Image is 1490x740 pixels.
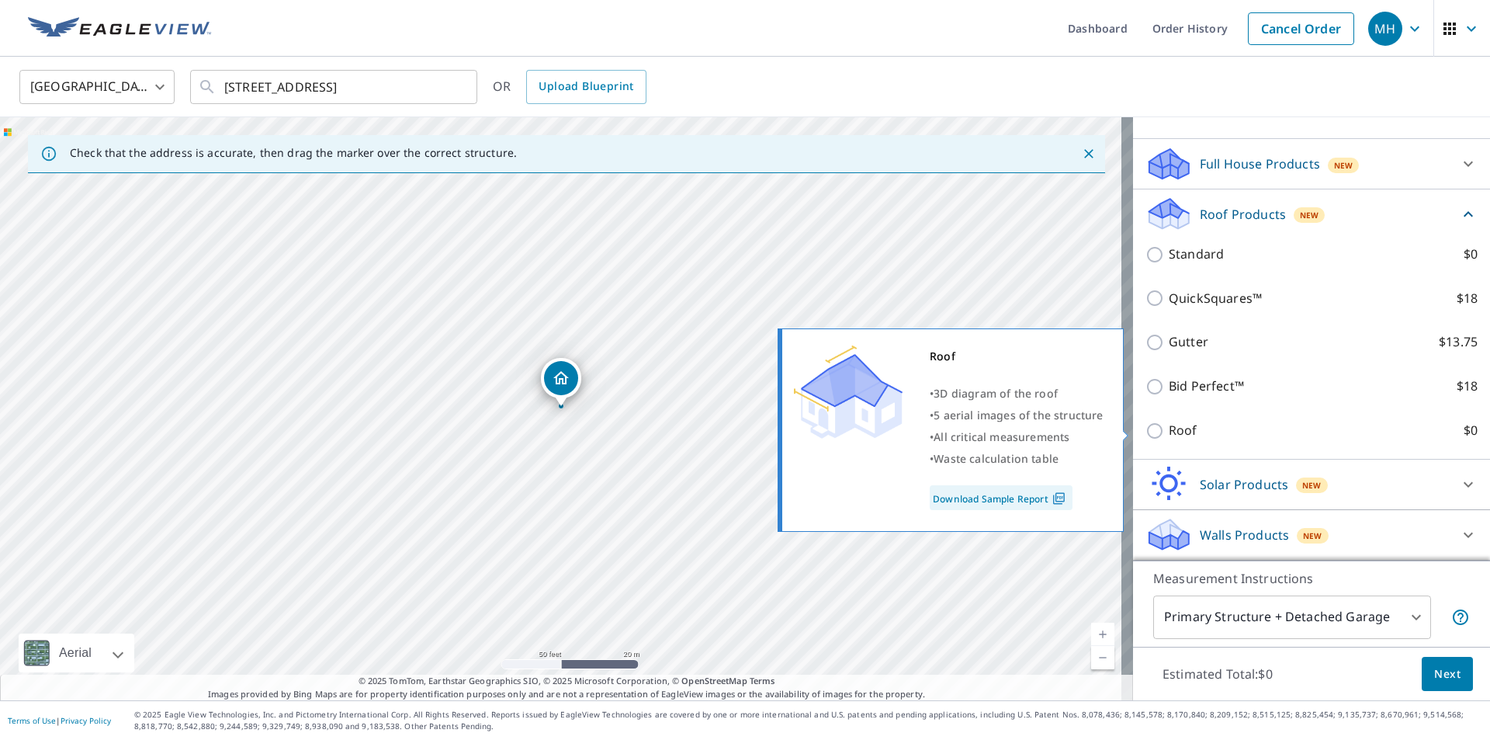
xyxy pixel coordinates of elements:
[61,715,111,726] a: Privacy Policy
[1457,377,1478,396] p: $18
[794,346,903,439] img: Premium
[526,70,646,104] a: Upload Blueprint
[493,70,646,104] div: OR
[8,715,56,726] a: Terms of Use
[1048,492,1069,505] img: Pdf Icon
[930,383,1104,405] div: •
[224,65,445,109] input: Search by address or latitude-longitude
[930,485,1072,510] a: Download Sample Report
[134,709,1482,732] p: © 2025 Eagle View Technologies, Inc. and Pictometry International Corp. All Rights Reserved. Repo...
[1200,526,1289,544] p: Walls Products
[1302,479,1322,492] span: New
[1169,421,1197,440] p: Roof
[1200,155,1320,173] p: Full House Products
[1248,12,1354,45] a: Cancel Order
[1091,646,1114,669] a: Current Level 19, Zoom Out
[1145,516,1478,554] div: Walls ProductsNew
[1153,569,1470,588] p: Measurement Instructions
[28,17,211,40] img: EV Logo
[930,448,1104,470] div: •
[1434,665,1461,684] span: Next
[1169,332,1208,352] p: Gutter
[1153,596,1431,639] div: Primary Structure + Detached Garage
[1200,475,1288,494] p: Solar Products
[1334,159,1353,172] span: New
[1439,332,1478,352] p: $13.75
[930,426,1104,448] div: •
[681,675,747,686] a: OpenStreetMap
[1200,205,1286,224] p: Roof Products
[1150,657,1285,691] p: Estimated Total: $0
[1464,421,1478,440] p: $0
[1145,466,1478,503] div: Solar ProductsNew
[54,634,96,672] div: Aerial
[930,405,1104,426] div: •
[19,634,134,672] div: Aerial
[934,408,1103,422] span: 5 aerial images of the structure
[70,146,517,160] p: Check that the address is accurate, then drag the marker over the correct structure.
[539,77,633,96] span: Upload Blueprint
[541,358,581,406] div: Dropped pin, building 1, Residential property, 2625 NE Northstar Ln Issaquah, WA 98029
[750,675,775,686] a: Terms
[930,346,1104,367] div: Roof
[1169,377,1244,396] p: Bid Perfect™
[934,451,1059,466] span: Waste calculation table
[19,65,175,109] div: [GEOGRAPHIC_DATA]
[359,675,775,688] span: © 2025 TomTom, Earthstar Geographics SIO, © 2025 Microsoft Corporation, ©
[1457,289,1478,308] p: $18
[1464,245,1478,264] p: $0
[1145,196,1478,232] div: Roof ProductsNew
[1303,530,1322,542] span: New
[934,429,1069,444] span: All critical measurements
[8,716,111,725] p: |
[1368,12,1402,46] div: MH
[1169,289,1262,308] p: QuickSquares™
[1145,145,1478,182] div: Full House ProductsNew
[1451,608,1470,627] span: Your report will include the primary structure and a detached garage if one exists.
[934,386,1058,401] span: 3D diagram of the roof
[1079,144,1099,164] button: Close
[1091,623,1114,646] a: Current Level 19, Zoom In
[1422,657,1473,692] button: Next
[1300,209,1319,221] span: New
[1169,245,1224,264] p: Standard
